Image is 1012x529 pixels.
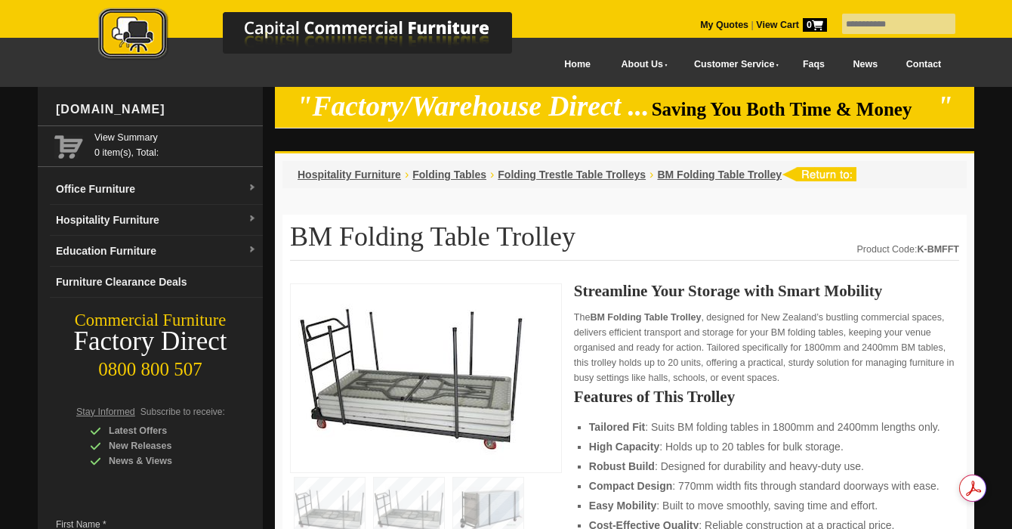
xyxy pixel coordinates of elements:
li: : Holds up to 20 tables for bulk storage. [589,439,944,454]
a: View Summary [94,130,257,145]
a: Folding Tables [412,169,486,181]
li: : Designed for durability and heavy-duty use. [589,459,944,474]
li: : Built to move smoothly, saving time and effort. [589,498,944,513]
a: Education Furnituredropdown [50,236,263,267]
strong: Compact Design [589,480,672,492]
div: News & Views [90,453,233,469]
span: 0 [803,18,827,32]
strong: BM Folding Table Trolley [590,312,701,323]
a: Capital Commercial Furniture Logo [57,8,585,67]
li: › [490,167,494,182]
div: Product Code: [857,242,959,257]
strong: View Cart [756,20,827,30]
em: "Factory/Warehouse Direct ... [297,91,649,122]
h2: Streamline Your Storage with Smart Mobility [574,283,959,299]
a: Folding Trestle Table Trolleys [498,169,646,181]
div: 0800 800 507 [38,351,263,380]
div: [DOMAIN_NAME] [50,87,263,132]
a: About Us [605,48,677,82]
img: dropdown [248,215,257,224]
strong: Easy Mobility [589,500,656,512]
div: New Releases [90,438,233,453]
img: BM Folding Table Trolley [298,292,525,460]
span: Saving You Both Time & Money [652,99,935,119]
img: dropdown [248,184,257,193]
a: View Cart0 [754,20,827,30]
em: " [937,91,953,122]
h2: Features of This Trolley [574,389,959,404]
a: Faqs [788,48,839,82]
p: The , designed for New Zealand’s bustling commercial spaces, delivers efficient transport and sto... [574,310,959,385]
span: Stay Informed [76,407,135,417]
span: Subscribe to receive: [140,407,225,417]
li: : 770mm width fits through standard doorways with ease. [589,478,944,493]
strong: K-BMFFT [917,244,959,255]
div: Factory Direct [38,331,263,352]
strong: Tailored Fit [589,421,645,433]
img: dropdown [248,246,257,255]
a: BM Folding Table Trolley [657,169,782,181]
a: Customer Service [677,48,788,82]
strong: Robust Build [589,460,655,472]
a: Contact [892,48,955,82]
div: Latest Offers [90,423,233,438]
a: Hospitality Furniture [298,169,401,181]
li: › [649,167,653,182]
li: : Suits BM folding tables in 1800mm and 2400mm lengths only. [589,419,944,435]
h1: BM Folding Table Trolley [290,222,959,261]
a: News [839,48,892,82]
a: My Quotes [700,20,748,30]
li: › [405,167,409,182]
a: Hospitality Furnituredropdown [50,205,263,236]
img: return to [782,167,856,181]
img: Capital Commercial Furniture Logo [57,8,585,63]
span: 0 item(s), Total: [94,130,257,158]
a: Office Furnituredropdown [50,174,263,205]
a: Furniture Clearance Deals [50,267,263,298]
strong: High Capacity [589,441,659,453]
div: Commercial Furniture [38,310,263,331]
